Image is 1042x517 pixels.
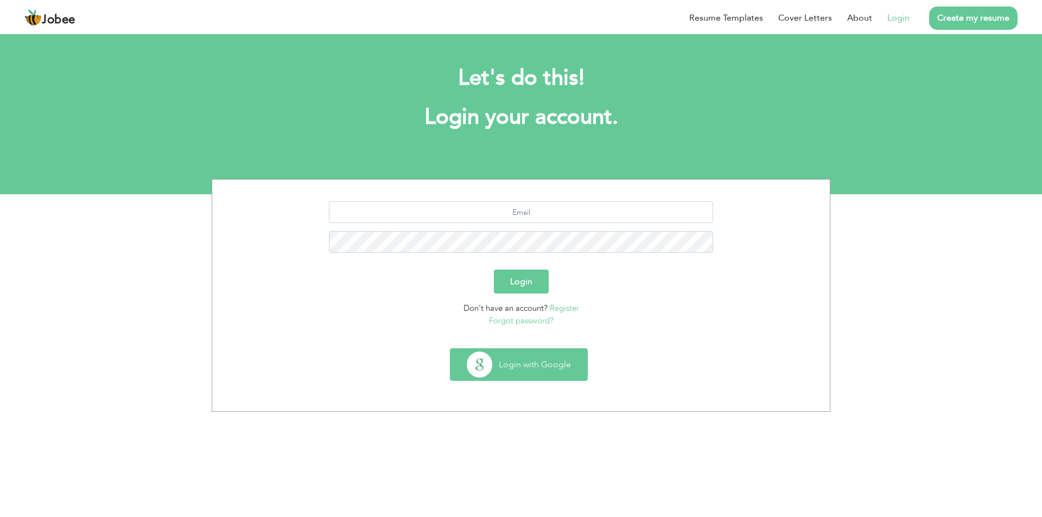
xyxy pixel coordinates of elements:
img: jobee.io [24,9,42,27]
button: Login with Google [450,349,587,380]
button: Login [494,270,549,293]
a: Register [550,303,579,314]
h1: Login your account. [228,103,814,131]
a: About [847,11,872,24]
h2: Let's do this! [228,64,814,92]
input: Email [329,201,714,223]
a: Jobee [24,9,75,27]
a: Cover Letters [778,11,832,24]
span: Don't have an account? [463,303,548,314]
a: Create my resume [929,7,1018,30]
a: Resume Templates [689,11,763,24]
a: Login [887,11,910,24]
a: Forgot password? [489,315,554,326]
span: Jobee [42,14,75,26]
